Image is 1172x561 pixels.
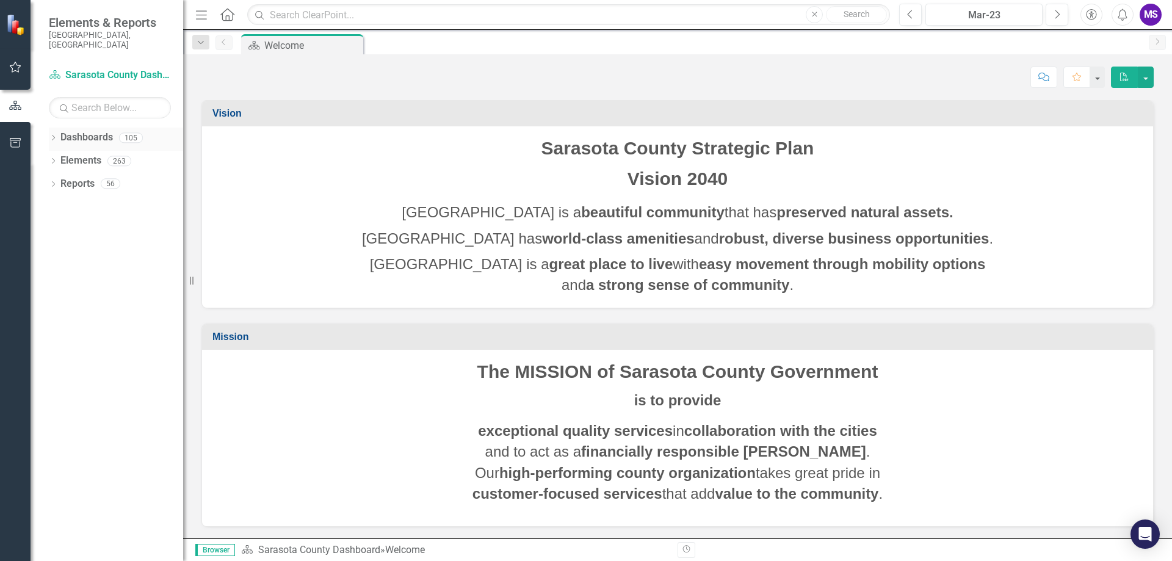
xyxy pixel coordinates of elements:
[101,179,120,189] div: 56
[60,131,113,145] a: Dashboards
[241,543,668,557] div: »
[715,485,878,502] strong: value to the community
[542,230,694,247] strong: world-class amenities
[402,204,953,220] span: [GEOGRAPHIC_DATA] is a that has
[212,108,1147,119] h3: Vision
[581,443,866,460] strong: financially responsible [PERSON_NAME]
[60,154,101,168] a: Elements
[684,422,877,439] strong: collaboration with the cities
[49,97,171,118] input: Search Below...
[264,38,360,53] div: Welcome
[925,4,1043,26] button: Mar-23
[581,204,725,220] strong: beautiful community
[258,544,380,556] a: Sarasota County Dashboard
[385,544,425,556] div: Welcome
[1140,4,1162,26] button: MS
[212,331,1147,342] h3: Mission
[541,138,814,158] span: Sarasota County Strategic Plan
[362,230,993,247] span: [GEOGRAPHIC_DATA] has and .
[472,485,662,502] strong: customer-focused services
[247,4,890,26] input: Search ClearPoint...
[195,544,235,556] span: Browser
[472,422,883,502] span: in and to act as a . Our takes great pride in that add .
[107,156,131,166] div: 263
[719,230,989,247] strong: robust, diverse business opportunities
[119,132,143,143] div: 105
[49,30,171,50] small: [GEOGRAPHIC_DATA], [GEOGRAPHIC_DATA]
[930,8,1038,23] div: Mar-23
[844,9,870,19] span: Search
[60,177,95,191] a: Reports
[478,422,673,439] strong: exceptional quality services
[549,256,673,272] strong: great place to live
[1130,519,1160,549] div: Open Intercom Messenger
[699,256,985,272] strong: easy movement through mobility options
[628,168,728,189] span: Vision 2040
[477,361,878,382] span: The MISSION of Sarasota County Government
[370,256,986,293] span: [GEOGRAPHIC_DATA] is a with and .
[634,392,722,408] strong: is to provide
[49,15,171,30] span: Elements & Reports
[776,204,953,220] strong: preserved natural assets.
[826,6,887,23] button: Search
[586,277,789,293] strong: a strong sense of community
[49,68,171,82] a: Sarasota County Dashboard
[499,465,756,481] strong: high-performing county organization
[6,14,27,35] img: ClearPoint Strategy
